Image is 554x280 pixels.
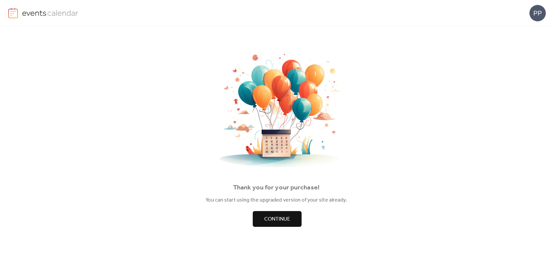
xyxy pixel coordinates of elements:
span: Continue [264,215,290,223]
img: logo [8,8,18,18]
img: thankyou.png [211,53,343,169]
img: logo-type [22,8,79,18]
div: You can start using the upgraded version of your site already. [10,196,543,204]
div: Thank you for your purchase! [10,183,543,193]
button: Continue [253,211,302,227]
div: PP [529,5,546,21]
